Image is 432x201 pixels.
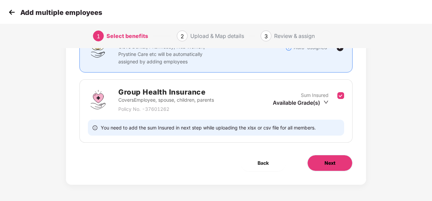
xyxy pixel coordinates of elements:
[273,99,329,106] div: Available Grade(s)
[241,155,286,171] button: Back
[264,33,268,40] span: 3
[88,89,108,110] img: svg+xml;base64,PHN2ZyBpZD0iR3JvdXBfSGVhbHRoX0luc3VyYW5jZSIgZGF0YS1uYW1lPSJHcm91cCBIZWFsdGggSW5zdX...
[7,7,17,17] img: svg+xml;base64,PHN2ZyB4bWxucz0iaHR0cDovL3d3dy53My5vcmcvMjAwMC9zdmciIHdpZHRoPSIzMCIgaGVpZ2h0PSIzMC...
[301,92,329,99] p: Sum Insured
[258,159,269,167] span: Back
[106,31,148,41] div: Select benefits
[118,96,214,104] p: Covers Employee, spouse, children, parents
[118,43,218,65] p: Clove Dental, Pharmeasy, Nua Women, Prystine Care etc will be automatically assigned by adding em...
[190,31,244,41] div: Upload & Map details
[181,33,184,40] span: 2
[118,86,214,98] h2: Group Health Insurance
[323,100,329,105] span: down
[274,31,315,41] div: Review & assign
[325,159,335,167] span: Next
[20,8,102,17] p: Add multiple employees
[307,155,353,171] button: Next
[118,105,214,113] p: Policy No. - 37601262
[97,33,100,40] span: 1
[93,124,97,131] span: info-circle
[101,124,316,131] span: You need to add the sum Insured in next step while uploading the xlsx or csv file for all members.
